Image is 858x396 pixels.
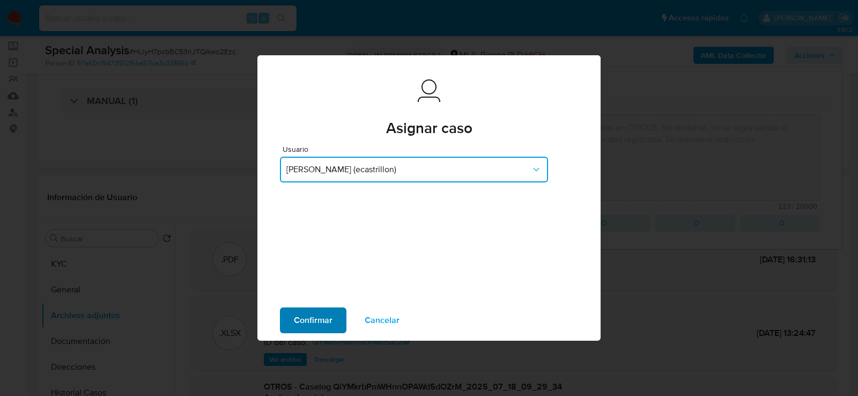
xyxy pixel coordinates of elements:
[365,309,400,332] span: Cancelar
[280,307,346,333] button: Confirmar
[286,164,531,175] span: [PERSON_NAME] (ecastrillon)
[386,121,472,136] span: Asignar caso
[294,309,332,332] span: Confirmar
[351,307,413,333] button: Cancelar
[283,145,551,153] span: Usuario
[280,157,548,182] button: [PERSON_NAME] (ecastrillon)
